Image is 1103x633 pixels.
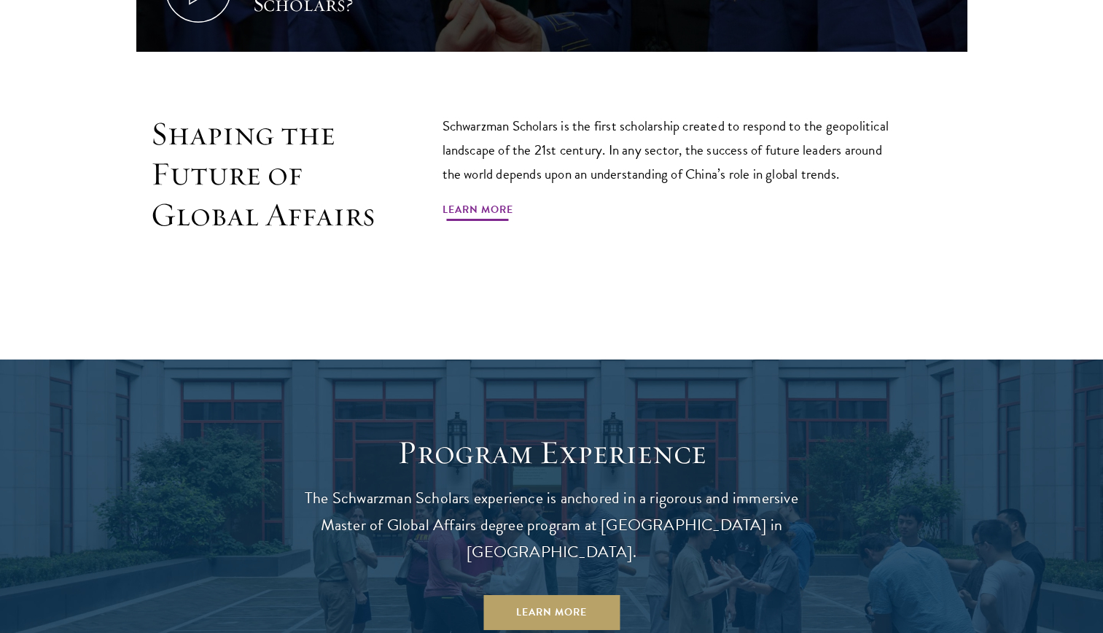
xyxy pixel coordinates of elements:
[483,595,620,630] a: Learn More
[443,114,902,186] p: Schwarzman Scholars is the first scholarship created to respond to the geopolitical landscape of ...
[443,201,513,223] a: Learn More
[151,114,377,236] h2: Shaping the Future of Global Affairs
[289,485,814,566] p: The Schwarzman Scholars experience is anchored in a rigorous and immersive Master of Global Affai...
[289,432,814,473] h1: Program Experience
